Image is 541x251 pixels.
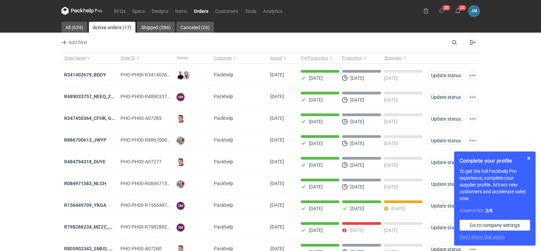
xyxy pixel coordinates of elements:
[431,73,460,78] span: Update status
[350,119,364,124] p: [DATE]
[172,7,190,15] a: Items
[64,115,120,121] a: R347450364_CFHK, GKSJ
[460,220,530,231] a: Go to company settings
[469,137,477,145] button: Actions
[120,115,162,121] span: PHO-PH00-A07285
[428,158,463,166] button: Update status
[212,7,242,15] a: Customers
[60,38,88,47] button: Add filter
[120,181,187,186] span: PHO-PH00-R084971583_NLCH
[267,53,298,64] button: Issued
[301,55,328,61] span: Pre-Production
[428,71,463,79] button: Update status
[468,5,480,17] button: JM
[176,22,214,33] a: Canceled (26)
[428,223,463,232] button: Update status
[214,224,233,230] span: Packhelp
[431,182,460,186] span: Update status
[469,93,477,101] button: Actions
[214,55,232,61] span: Customer
[436,5,447,16] button: 38
[350,184,364,190] p: [DATE]
[391,206,405,211] p: [DATE]
[129,7,148,15] a: Specs
[340,53,383,64] button: Production
[431,138,460,143] span: Update status
[120,94,258,99] span: PHO-PH00-R489033757_NEEQ_ZVYP_WVPK_PHVG_SDDZ_GAYC
[64,137,107,143] a: R886700613_JWYP
[61,22,87,33] a: All (639)
[431,160,460,165] span: Update status
[242,7,260,15] a: Tools
[270,72,284,77] span: 29/09/2025
[214,115,233,121] span: Packhelp
[384,119,398,124] p: [DATE]
[309,162,323,168] p: [DATE]
[176,115,185,123] img: Maciej Sikora
[309,97,323,103] p: [DATE]
[384,55,402,61] span: Shipment
[211,53,267,64] button: Customer
[214,159,233,164] span: Packhelp
[176,158,185,166] img: Maciej Sikora
[460,207,530,214] div: Completed:
[64,181,106,186] a: R084971583_NLCH
[61,7,102,15] svg: Packhelp Pro
[431,225,460,230] span: Update status
[350,97,364,103] p: [DATE]
[384,228,398,233] p: [DATE]
[260,7,286,15] a: Analytics
[431,203,460,208] span: Update status
[64,55,86,61] span: Order name
[64,202,106,208] strong: R156449709_YKGA
[176,55,188,61] span: Owner
[383,53,425,64] button: Shipment
[309,141,323,146] p: [DATE]
[214,137,233,143] span: Packhelp
[64,94,179,99] a: R489033757_NEEQ_ZVYP_WVPK_PHVG_SDDZ_GAYC
[270,224,284,230] span: 22/09/2025
[460,168,530,202] p: To get the full Packhelp Pro experience, complete your supplier profile. Attract new customers an...
[214,94,233,99] span: Packhelp
[428,115,463,123] button: Update status
[468,5,480,17] div: Joanna Myślak
[270,115,284,121] span: 25/09/2025
[309,206,323,211] p: [DATE]
[120,55,135,61] span: Order ID
[342,55,362,61] span: Production
[190,7,212,15] a: Orders
[384,141,398,146] p: [DATE]
[120,72,187,77] span: PHO-PH00-R341402679_BDOY
[452,5,463,16] button: 34
[460,157,530,165] h1: Complete your profile
[176,71,185,79] img: Tomasz Kubiak
[120,202,187,208] span: PHO-PH00-R156449709_YKGA
[270,181,284,186] span: 24/09/2025
[64,224,122,230] a: R798288234_MZZC_YZOD
[460,233,505,240] button: Don’t show this again
[182,71,190,79] img: Klaudia Wiśniewska
[176,223,185,232] figcaption: SM
[298,53,340,64] button: Pre-Production
[270,55,282,61] span: Issued
[309,119,323,124] p: [DATE]
[176,93,185,101] figcaption: SM
[176,137,185,145] img: Michał Palasek
[384,97,398,103] p: [DATE]
[428,202,463,210] button: Update status
[89,22,135,33] a: Active orders (17)
[309,228,323,233] p: [DATE]
[270,202,284,208] span: 23/09/2025
[485,208,492,213] strong: 2 / 8
[350,141,364,146] p: [DATE]
[64,159,106,164] a: R484794318_DUYE
[350,206,364,211] p: [DATE]
[309,184,323,190] p: [DATE]
[118,53,174,64] button: Order ID
[309,75,323,81] p: [DATE]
